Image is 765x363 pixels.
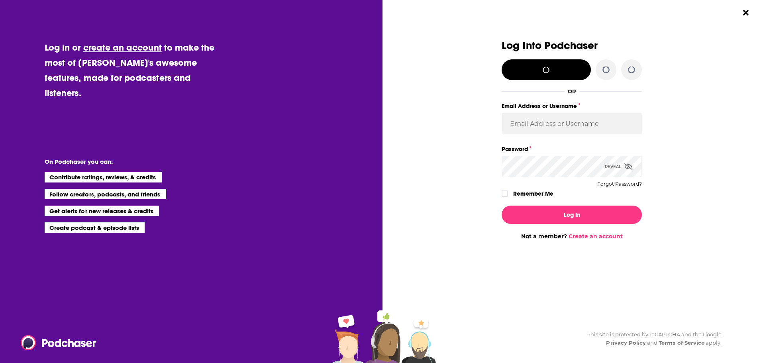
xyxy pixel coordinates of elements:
[45,172,162,182] li: Contribute ratings, reviews, & credits
[83,42,162,53] a: create an account
[502,113,642,134] input: Email Address or Username
[597,181,642,187] button: Forgot Password?
[502,206,642,224] button: Log In
[45,189,166,199] li: Follow creators, podcasts, and friends
[605,156,632,177] div: Reveal
[502,144,642,154] label: Password
[45,206,159,216] li: Get alerts for new releases & credits
[606,339,646,346] a: Privacy Policy
[513,188,553,199] label: Remember Me
[659,339,704,346] a: Terms of Service
[568,88,576,94] div: OR
[502,40,642,51] h3: Log Into Podchaser
[45,222,145,233] li: Create podcast & episode lists
[738,5,753,20] button: Close Button
[502,233,642,240] div: Not a member?
[569,233,623,240] a: Create an account
[21,335,97,350] img: Podchaser - Follow, Share and Rate Podcasts
[581,330,722,347] div: This site is protected by reCAPTCHA and the Google and apply.
[502,101,642,111] label: Email Address or Username
[45,158,204,165] li: On Podchaser you can:
[21,335,91,350] a: Podchaser - Follow, Share and Rate Podcasts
